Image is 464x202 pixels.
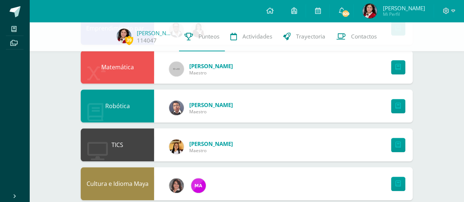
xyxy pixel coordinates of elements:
span: 920 [341,10,350,18]
span: Punteos [198,33,219,40]
span: Maestro [189,147,233,154]
span: Trayectoria [296,33,325,40]
img: 60x60 [169,62,184,76]
span: [PERSON_NAME] [189,101,233,109]
a: Punteos [179,22,225,51]
img: 982169c659605a718bed420dc7862649.png [191,178,206,193]
img: b5eddceab97ec09dae69b9bae130eb57.png [117,29,131,43]
a: Actividades [225,22,278,51]
span: Actividades [242,33,272,40]
a: Trayectoria [278,22,331,51]
span: Contactos [351,33,377,40]
span: Maestro [189,109,233,115]
span: Mi Perfil [383,11,425,17]
span: 39 [125,36,133,45]
div: Robótica [81,89,154,122]
a: [PERSON_NAME] [137,29,173,37]
div: Cultura e Idioma Maya [81,167,154,200]
span: Maestro [189,70,233,76]
span: [PERSON_NAME] [189,140,233,147]
img: c7b6f2bc0b4920b4ad1b77fd0b6e0731.png [169,100,184,115]
img: b5eddceab97ec09dae69b9bae130eb57.png [362,4,377,18]
img: 405e426cf699282c02b6e6c69ff5ea82.png [169,139,184,154]
a: Contactos [331,22,382,51]
span: [PERSON_NAME] [383,4,425,12]
img: df865ced3841bf7d29cb8ae74298d689.png [169,178,184,193]
div: TICS [81,128,154,161]
span: [PERSON_NAME] [189,62,233,70]
div: Matemática [81,51,154,84]
a: 114047 [137,37,157,44]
